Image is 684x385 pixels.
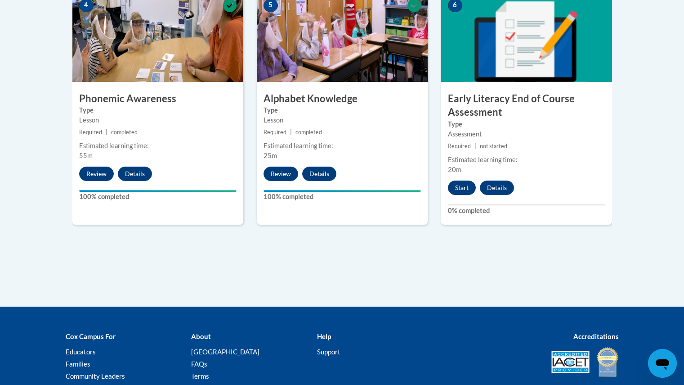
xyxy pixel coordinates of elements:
div: Estimated learning time: [79,141,237,151]
b: Help [317,332,331,340]
b: Cox Campus For [66,332,116,340]
img: IDA® Accredited [596,346,619,378]
h3: Early Literacy End of Course Assessment [441,92,612,120]
span: Required [264,129,286,136]
span: Required [79,129,102,136]
b: About [191,332,211,340]
label: 100% completed [79,192,237,202]
span: not started [480,143,507,149]
div: Estimated learning time: [264,141,421,151]
span: 55m [79,152,93,159]
span: completed [295,129,322,136]
span: 20m [448,166,461,173]
b: Accreditations [573,332,619,340]
label: 0% completed [448,206,605,216]
div: Lesson [79,115,237,125]
label: 100% completed [264,192,421,202]
label: Type [264,105,421,115]
label: Type [79,105,237,115]
a: Community Leaders [66,372,125,380]
div: Your progress [264,190,421,192]
a: Families [66,360,90,368]
span: | [474,143,476,149]
a: Educators [66,348,96,356]
button: Review [79,167,114,181]
h3: Phonemic Awareness [72,92,243,106]
span: | [106,129,107,136]
button: Start [448,181,476,195]
img: Accredited IACET® Provider [551,351,590,373]
a: Terms [191,372,209,380]
h3: Alphabet Knowledge [257,92,428,106]
a: FAQs [191,360,207,368]
button: Details [302,167,336,181]
span: | [290,129,292,136]
a: Support [317,348,340,356]
span: Required [448,143,471,149]
div: Your progress [79,190,237,192]
button: Details [480,181,514,195]
span: 25m [264,152,277,159]
div: Assessment [448,129,605,139]
iframe: Button to launch messaging window [648,349,677,378]
label: Type [448,119,605,129]
button: Details [118,167,152,181]
button: Review [264,167,298,181]
span: completed [111,129,138,136]
a: [GEOGRAPHIC_DATA] [191,348,259,356]
div: Estimated learning time: [448,155,605,165]
div: Lesson [264,115,421,125]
